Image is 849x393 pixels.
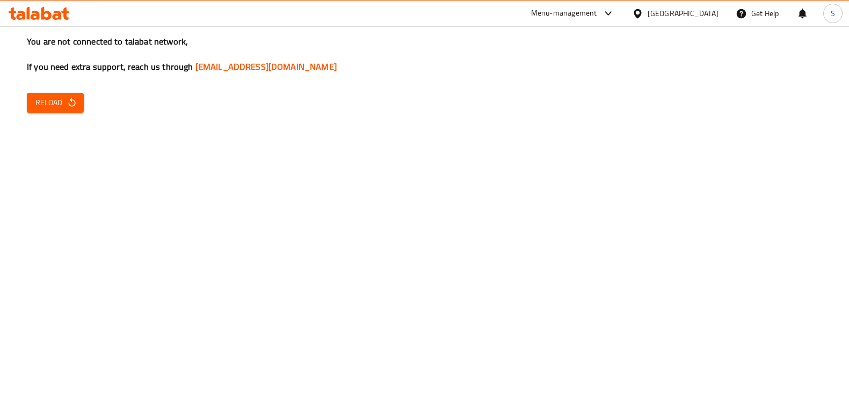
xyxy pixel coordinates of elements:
span: Reload [35,96,75,110]
a: [EMAIL_ADDRESS][DOMAIN_NAME] [195,59,337,75]
div: Menu-management [531,7,597,20]
div: [GEOGRAPHIC_DATA] [648,8,719,19]
button: Reload [27,93,84,113]
span: S [831,8,835,19]
h3: You are not connected to talabat network, If you need extra support, reach us through [27,35,822,73]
